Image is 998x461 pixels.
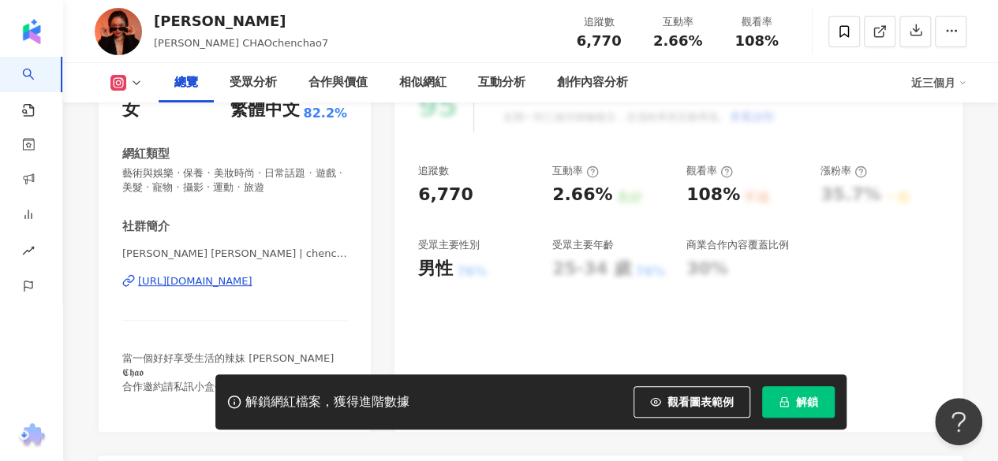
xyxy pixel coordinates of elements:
[122,166,347,195] span: 藝術與娛樂 · 保養 · 美妝時尚 · 日常話題 · 遊戲 · 美髮 · 寵物 · 攝影 · 運動 · 旅遊
[727,14,787,30] div: 觀看率
[667,396,734,408] span: 觀看圖表範例
[557,73,628,92] div: 創作內容分析
[569,14,629,30] div: 追蹤數
[174,73,198,92] div: 總覽
[303,105,347,122] span: 82.2%
[779,396,790,407] span: lock
[478,73,525,92] div: 互動分析
[762,386,835,418] button: 解鎖
[686,238,789,252] div: 商業合作內容覆蓋比例
[686,164,733,178] div: 觀看率
[154,11,328,31] div: [PERSON_NAME]
[734,33,779,49] span: 108%
[418,164,449,178] div: 追蹤數
[19,19,44,44] img: logo icon
[17,423,47,448] img: chrome extension
[796,396,818,408] span: 解鎖
[138,274,252,288] div: [URL][DOMAIN_NAME]
[122,146,170,162] div: 網紅類型
[95,8,142,55] img: KOL Avatar
[911,70,966,95] div: 近三個月
[418,183,473,207] div: 6,770
[552,238,614,252] div: 受眾主要年齡
[245,394,409,411] div: 解鎖網紅檔案，獲得進階數據
[418,257,453,281] div: 男性
[648,14,708,30] div: 互動率
[418,238,480,252] div: 受眾主要性別
[552,183,612,207] div: 2.66%
[122,98,140,122] div: 女
[230,73,277,92] div: 受眾分析
[399,73,447,92] div: 相似網紅
[820,164,867,178] div: 漲粉率
[686,183,740,207] div: 108%
[230,98,299,122] div: 繁體中文
[308,73,368,92] div: 合作與價值
[154,37,328,49] span: [PERSON_NAME] CHAOchenchao7
[552,164,599,178] div: 互動率
[634,386,750,418] button: 觀看圖表範例
[122,274,347,288] a: [URL][DOMAIN_NAME]
[577,32,622,49] span: 6,770
[22,235,35,270] span: rise
[122,352,334,436] span: 當一個好好享受生活的辣妹 [PERSON_NAME] 𝕮𝖍𝖆𝖔 合作邀約請私訊小盒子☻ 新家人報到❤︎ 兔兔&狸狸 🤍 2025 New EP <SOLACE> NOW RELEASED 🤍
[653,33,702,49] span: 2.66%
[122,247,347,261] span: [PERSON_NAME] [PERSON_NAME] | chenchao7
[22,57,54,118] a: search
[122,218,170,235] div: 社群簡介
